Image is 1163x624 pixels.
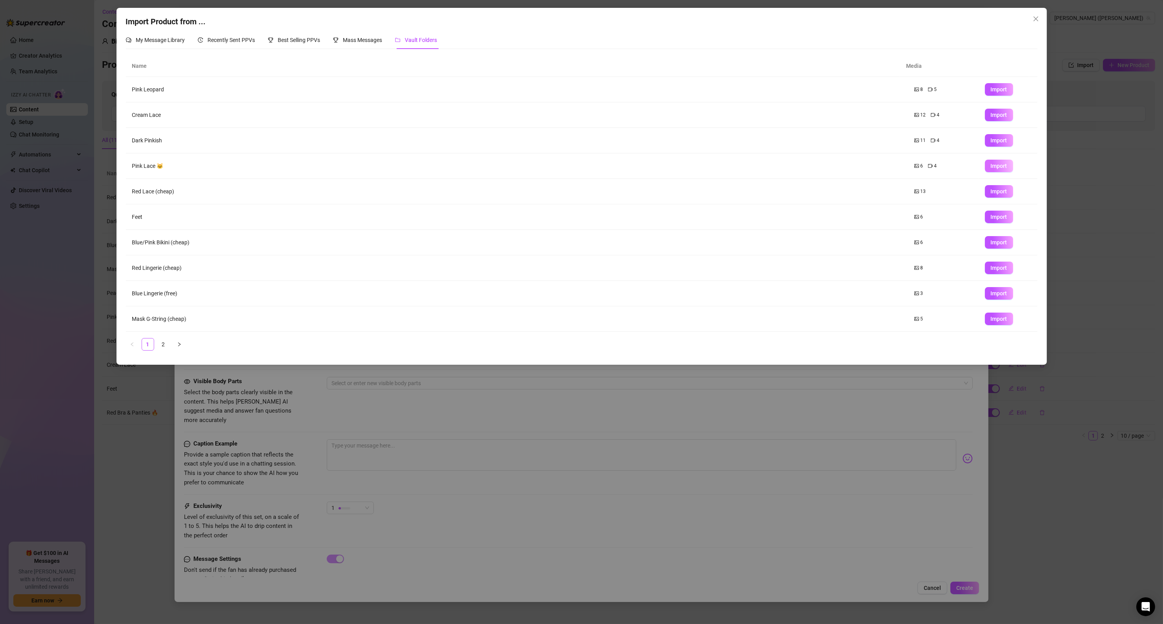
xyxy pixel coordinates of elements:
[991,112,1007,118] span: Import
[126,153,908,179] td: Pink Lace 🐱
[934,86,937,93] span: 5
[278,37,320,43] span: Best Selling PPVs
[126,17,206,26] span: Import Product from ...
[126,204,908,230] td: Feet
[126,55,900,77] th: Name
[173,338,186,351] li: Next Page
[991,214,1007,220] span: Import
[900,55,970,77] th: Media
[931,138,935,143] span: video-camera
[1030,16,1042,22] span: Close
[126,37,131,43] span: comment
[158,338,169,350] a: 2
[985,185,1013,198] button: Import
[157,338,170,351] li: 2
[126,306,908,332] td: Mask G-String (cheap)
[405,37,437,43] span: Vault Folders
[921,290,923,297] span: 3
[333,37,339,43] span: trophy
[921,86,923,93] span: 8
[126,128,908,153] td: Dark Pinkish
[126,338,138,351] li: Previous Page
[126,255,908,281] td: Red Lingerie (cheap)
[914,138,919,143] span: picture
[142,338,154,351] li: 1
[985,287,1013,300] button: Import
[142,338,154,350] a: 1
[343,37,382,43] span: Mass Messages
[991,137,1007,144] span: Import
[1136,597,1155,616] div: Open Intercom Messenger
[991,239,1007,246] span: Import
[914,113,919,117] span: picture
[136,37,185,43] span: My Message Library
[931,113,935,117] span: video-camera
[937,111,940,119] span: 4
[928,164,933,168] span: video-camera
[914,164,919,168] span: picture
[130,342,135,347] span: left
[985,134,1013,147] button: Import
[921,111,926,119] span: 12
[921,188,926,195] span: 13
[934,162,937,170] span: 4
[126,179,908,204] td: Red Lace (cheap)
[198,37,203,43] span: history
[985,313,1013,325] button: Import
[991,86,1007,93] span: Import
[921,162,923,170] span: 6
[985,83,1013,96] button: Import
[914,240,919,245] span: picture
[914,266,919,270] span: picture
[914,87,919,92] span: picture
[126,230,908,255] td: Blue/Pink Bikini (cheap)
[173,338,186,351] button: right
[1033,16,1039,22] span: close
[985,211,1013,223] button: Import
[991,265,1007,271] span: Import
[126,338,138,351] button: left
[914,189,919,194] span: picture
[991,290,1007,297] span: Import
[937,137,940,144] span: 4
[985,109,1013,121] button: Import
[177,342,182,347] span: right
[921,137,926,144] span: 11
[208,37,255,43] span: Recently Sent PPVs
[985,262,1013,274] button: Import
[1030,13,1042,25] button: Close
[914,317,919,321] span: picture
[985,160,1013,172] button: Import
[928,87,933,92] span: video-camera
[921,239,923,246] span: 6
[991,163,1007,169] span: Import
[921,213,923,221] span: 6
[991,316,1007,322] span: Import
[395,37,400,43] span: folder
[126,77,908,102] td: Pink Leopard
[921,315,923,323] span: 5
[126,102,908,128] td: Cream Lace
[985,236,1013,249] button: Import
[914,291,919,296] span: picture
[921,264,923,272] span: 8
[991,188,1007,195] span: Import
[126,281,908,306] td: Blue Lingerie (free)
[914,215,919,219] span: picture
[268,37,273,43] span: trophy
